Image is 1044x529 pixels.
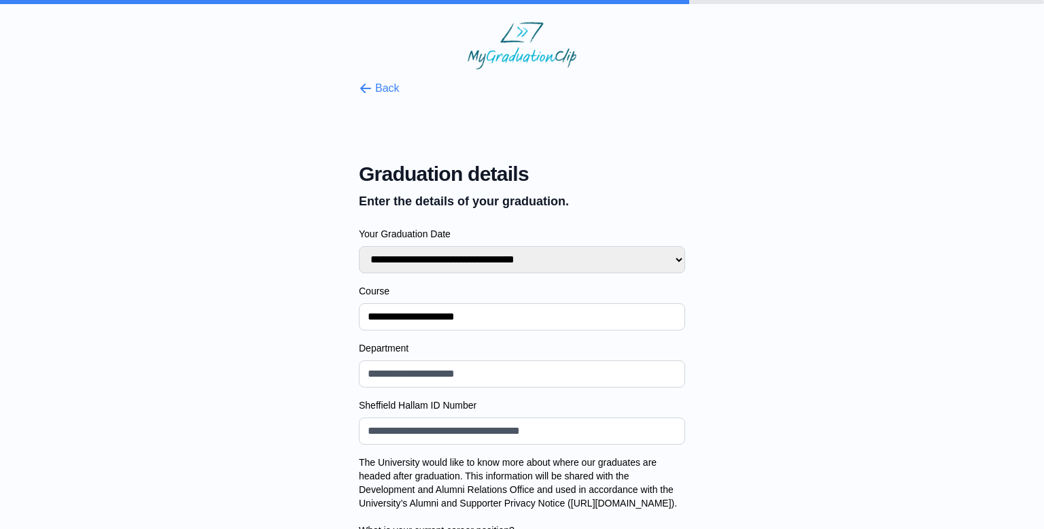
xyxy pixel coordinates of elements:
[359,398,685,412] label: Sheffield Hallam ID Number
[359,192,685,211] p: Enter the details of your graduation.
[359,227,685,241] label: Your Graduation Date
[359,284,685,298] label: Course
[359,80,400,97] button: Back
[468,22,576,69] img: MyGraduationClip
[359,341,685,355] label: Department
[359,162,685,186] span: Graduation details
